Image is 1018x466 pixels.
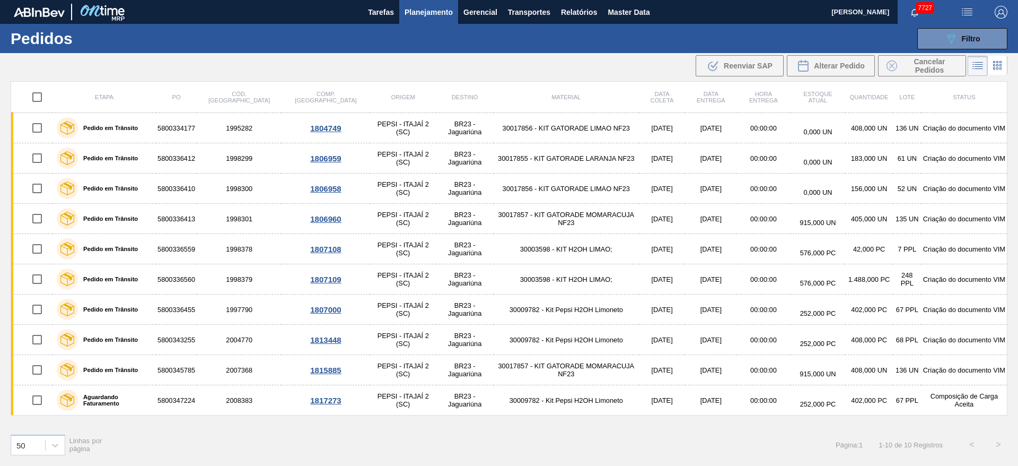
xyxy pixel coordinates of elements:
[197,204,282,234] td: 1998301
[845,355,892,385] td: 408,000 UN
[845,264,892,295] td: 1.488,000 PC
[370,234,436,264] td: PEPSI - ITAJAÍ 2 (SC)
[11,204,1007,234] a: Pedido em Trânsito58003364131998301PEPSI - ITAJAÍ 2 (SC)BR23 - Jaguariúna30017857 - KIT GATORADE ...
[11,264,1007,295] a: Pedido em Trânsito58003365601998379PEPSI - ITAJAÍ 2 (SC)BR23 - Jaguariúna30003598 - KIT H2OH LIMA...
[922,174,1007,204] td: Criação do documento VIM
[736,143,790,174] td: 00:00:00
[283,275,368,284] div: 1807109
[736,204,790,234] td: 00:00:00
[283,184,368,193] div: 1806958
[11,234,1007,264] a: Pedido em Trânsito58003365591998378PEPSI - ITAJAÍ 2 (SC)BR23 - Jaguariúna30003598 - KIT H2OH LIMA...
[197,174,282,204] td: 1998300
[197,234,282,264] td: 1998378
[78,246,138,252] label: Pedido em Trânsito
[370,143,436,174] td: PEPSI - ITAJAÍ 2 (SC)
[736,295,790,325] td: 00:00:00
[800,279,836,287] span: 576,000 PC
[78,276,138,282] label: Pedido em Trânsito
[436,264,494,295] td: BR23 - Jaguariúna
[639,355,685,385] td: [DATE]
[724,62,773,70] span: Reenviar SAP
[639,174,685,204] td: [DATE]
[803,91,832,103] span: Estoque atual
[800,309,836,317] span: 252,000 PC
[685,174,736,204] td: [DATE]
[436,295,494,325] td: BR23 - Jaguariúna
[156,385,197,416] td: 5800347224
[749,91,778,103] span: Hora Entrega
[899,94,915,100] span: Lote
[685,355,736,385] td: [DATE]
[283,124,368,133] div: 1804749
[685,113,736,143] td: [DATE]
[736,234,790,264] td: 00:00:00
[845,295,892,325] td: 402,000 PC
[787,55,875,76] div: Alterar Pedido
[893,174,922,204] td: 52 UN
[893,295,922,325] td: 67 PPL
[452,94,478,100] span: Destino
[685,143,736,174] td: [DATE]
[436,174,494,204] td: BR23 - Jaguariúna
[878,55,966,76] button: Cancelar Pedidos
[639,325,685,355] td: [DATE]
[685,264,736,295] td: [DATE]
[436,234,494,264] td: BR23 - Jaguariúna
[736,325,790,355] td: 00:00:00
[639,143,685,174] td: [DATE]
[405,6,453,19] span: Planejamento
[836,441,863,449] span: Página : 1
[78,185,138,192] label: Pedido em Trânsito
[283,335,368,344] div: 1813448
[494,295,639,325] td: 30009782 - Kit Pepsi H2OH Limoneto
[156,204,197,234] td: 5800336413
[494,385,639,416] td: 30009782 - Kit Pepsi H2OH Limoneto
[370,204,436,234] td: PEPSI - ITAJAÍ 2 (SC)
[283,396,368,405] div: 1817273
[156,295,197,325] td: 5800336455
[995,6,1007,19] img: Logout
[922,143,1007,174] td: Criação do documento VIM
[370,174,436,204] td: PEPSI - ITAJAÍ 2 (SC)
[283,305,368,314] div: 1807000
[69,437,102,453] span: Linhas por página
[78,155,138,161] label: Pedido em Trânsito
[959,432,985,458] button: <
[494,113,639,143] td: 30017856 - KIT GATORADE LIMAO NF23
[879,441,943,449] span: 1 - 10 de 10 Registros
[893,355,922,385] td: 136 UN
[845,113,892,143] td: 408,000 UN
[11,174,1007,204] a: Pedido em Trânsito58003364101998300PEPSI - ITAJAÍ 2 (SC)BR23 - Jaguariúna30017856 - KIT GATORADE ...
[283,214,368,223] div: 1806960
[845,325,892,355] td: 408,000 PC
[736,113,790,143] td: 00:00:00
[156,113,197,143] td: 5800334177
[370,325,436,355] td: PEPSI - ITAJAÍ 2 (SC)
[156,234,197,264] td: 5800336559
[849,94,888,100] span: Quantidade
[845,143,892,174] td: 183,000 UN
[898,5,932,20] button: Notificações
[878,55,966,76] div: Cancelar Pedidos em Massa
[845,174,892,204] td: 156,000 UN
[494,204,639,234] td: 30017857 - KIT GATORADE MOMARACUJA NF23
[922,264,1007,295] td: Criação do documento VIM
[197,295,282,325] td: 1997790
[893,264,922,295] td: 248 PPL
[368,6,394,19] span: Tarefas
[436,204,494,234] td: BR23 - Jaguariúna
[922,204,1007,234] td: Criação do documento VIM
[800,219,836,227] span: 915,000 UN
[11,325,1007,355] a: Pedido em Trânsito58003432552004770PEPSI - ITAJAÍ 2 (SC)BR23 - Jaguariúna30009782 - Kit Pepsi H2O...
[95,94,113,100] span: Etapa
[800,400,836,408] span: 252,000 PC
[736,355,790,385] td: 00:00:00
[172,94,181,100] span: PO
[608,6,650,19] span: Master Data
[845,234,892,264] td: 42,000 PC
[803,188,832,196] span: 0,000 UN
[11,143,1007,174] a: Pedido em Trânsito58003364121998299PEPSI - ITAJAÍ 2 (SC)BR23 - Jaguariúna30017855 - KIT GATORADE ...
[901,57,958,74] span: Cancelar Pedidos
[800,249,836,257] span: 576,000 PC
[953,94,975,100] span: Status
